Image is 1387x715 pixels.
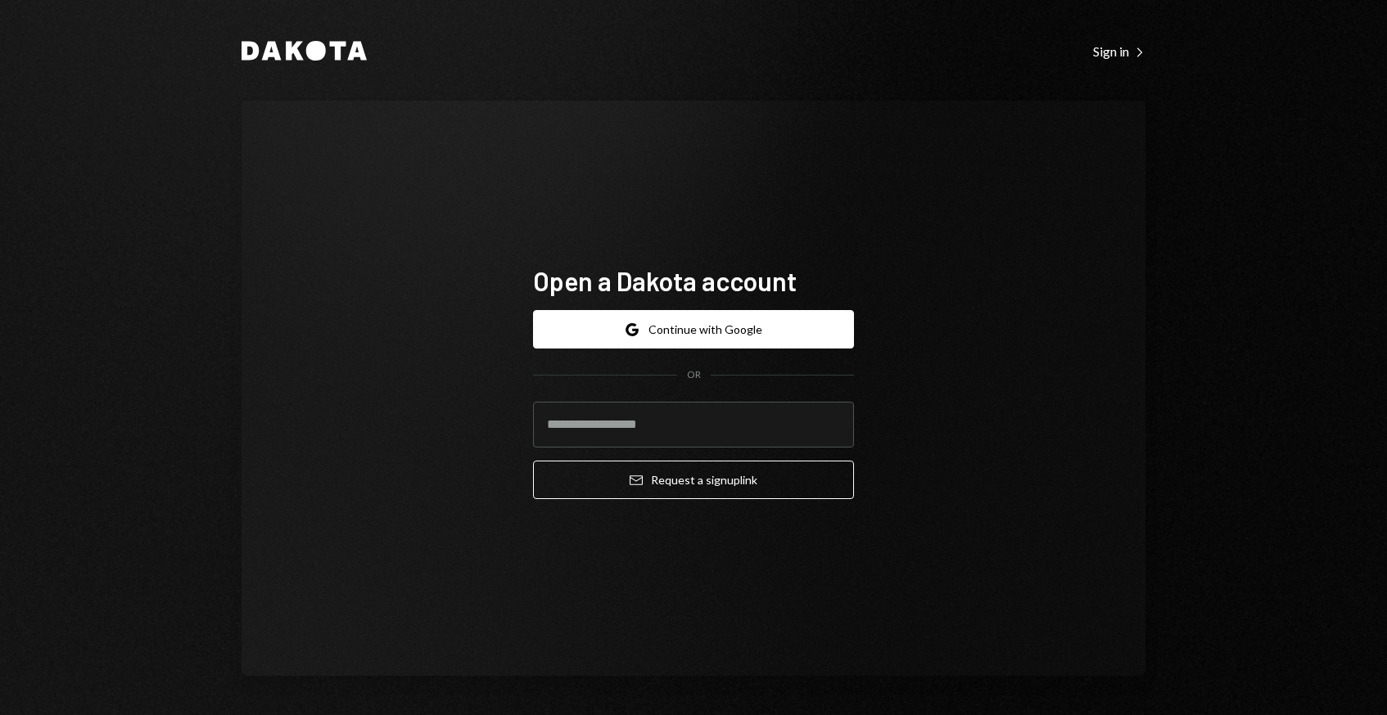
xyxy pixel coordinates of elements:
[1093,42,1145,60] a: Sign in
[687,368,701,382] div: OR
[1093,43,1145,60] div: Sign in
[533,310,854,349] button: Continue with Google
[533,264,854,297] h1: Open a Dakota account
[533,461,854,499] button: Request a signuplink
